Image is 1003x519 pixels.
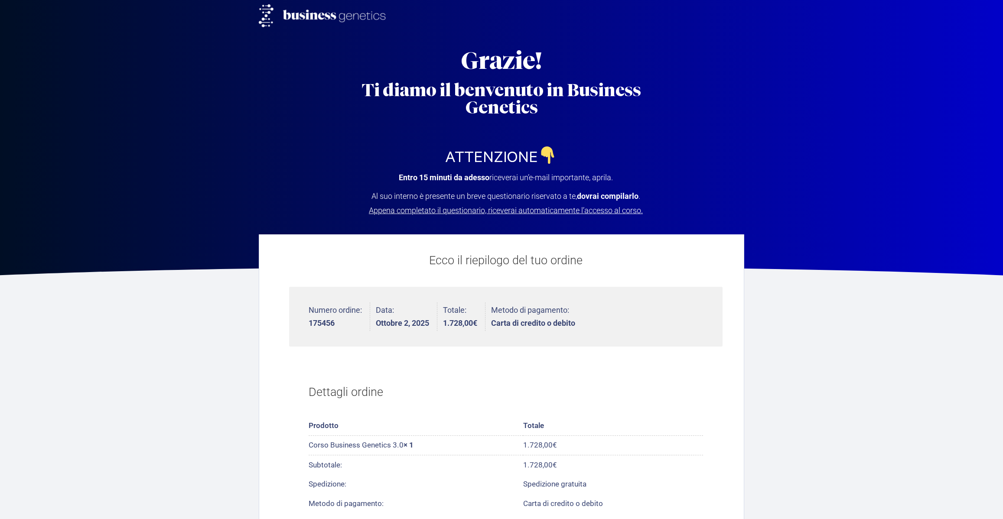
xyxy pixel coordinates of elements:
span: Appena completato il questionario, riceverai automaticamente l’accesso al corso. [369,206,643,215]
th: Spedizione: [309,475,523,494]
th: Subtotale: [309,455,523,475]
p: Al suo interno è presente un breve questionario riservato a te, . [367,193,645,214]
strong: Entro 15 minuti da adesso [399,173,489,182]
span: € [553,461,557,469]
td: Spedizione gratuita [523,475,703,494]
td: Corso Business Genetics 3.0 [309,436,523,455]
p: Ecco il riepilogo del tuo ordine [289,252,723,269]
li: Data: [376,302,437,331]
li: Numero ordine: [309,302,370,331]
span: € [553,441,557,449]
strong: Ottobre 2, 2025 [376,319,429,327]
bdi: 1.728,00 [443,318,477,328]
h2: Grazie! [345,49,658,73]
bdi: 1.728,00 [523,441,557,449]
li: Metodo di pagamento: [491,302,575,331]
strong: × 1 [404,441,414,449]
h2: ATTENZIONE [345,146,658,166]
h2: Ti diamo il benvenuto in Business Genetics [345,81,658,116]
th: Prodotto [309,416,523,436]
span: € [473,318,477,328]
th: Metodo di pagamento: [309,494,523,513]
img: 👇 [539,146,557,164]
strong: dovrai compilarlo [577,191,638,201]
li: Totale: [443,302,485,331]
p: riceverai un’e-mail importante, aprila. [367,174,645,181]
td: Carta di credito o debito [523,494,703,513]
strong: Carta di credito o debito [491,319,575,327]
strong: 175456 [309,319,362,327]
th: Totale [523,416,703,436]
h2: Dettagli ordine [309,374,703,410]
span: 1.728,00 [523,461,557,469]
